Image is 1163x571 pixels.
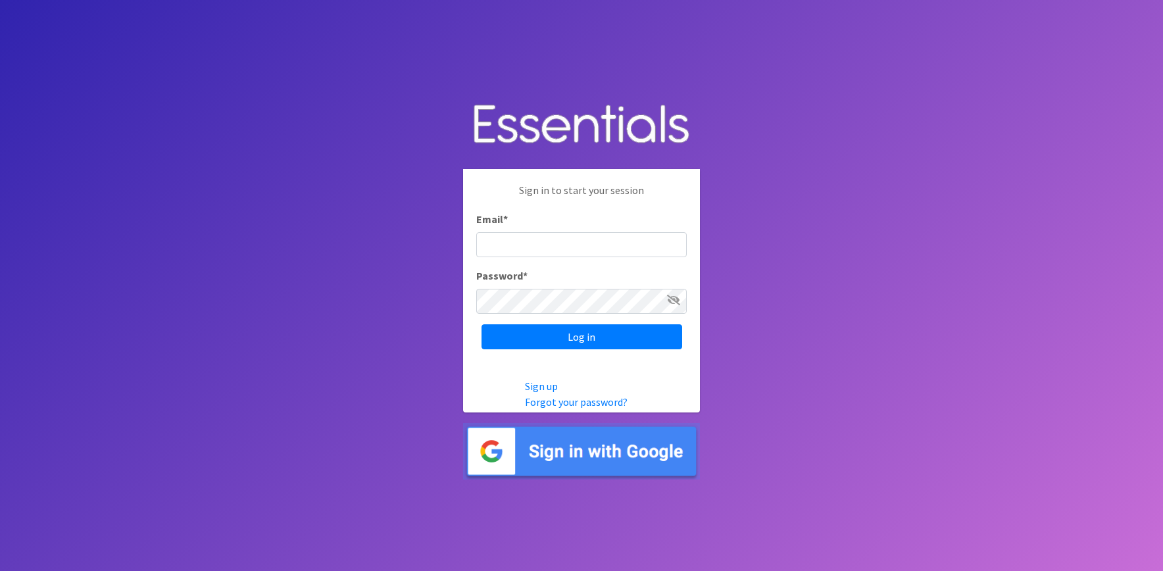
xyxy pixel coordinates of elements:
label: Password [476,268,528,284]
img: Sign in with Google [463,423,700,480]
label: Email [476,211,508,227]
abbr: required [503,212,508,226]
img: Human Essentials [463,91,700,159]
abbr: required [523,269,528,282]
a: Forgot your password? [525,395,628,409]
input: Log in [482,324,682,349]
p: Sign in to start your session [476,182,687,211]
a: Sign up [525,380,558,393]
